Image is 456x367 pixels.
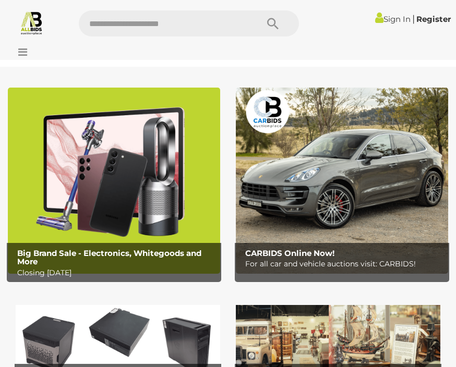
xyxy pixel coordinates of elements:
a: CARBIDS Online Now! CARBIDS Online Now! For all car and vehicle auctions visit: CARBIDS! [236,88,448,274]
b: CARBIDS Online Now! [245,248,334,258]
span: | [412,13,415,25]
button: Search [247,10,299,36]
a: Sign In [375,14,411,24]
img: Big Brand Sale - Electronics, Whitegoods and More [8,88,220,274]
p: For all car and vehicle auctions visit: CARBIDS! [245,258,444,271]
p: Closing [DATE] [17,266,216,279]
img: Allbids.com.au [19,10,44,35]
a: Big Brand Sale - Electronics, Whitegoods and More Big Brand Sale - Electronics, Whitegoods and Mo... [8,88,220,274]
b: Big Brand Sale - Electronics, Whitegoods and More [17,248,201,267]
a: Register [416,14,451,24]
img: CARBIDS Online Now! [236,88,448,274]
